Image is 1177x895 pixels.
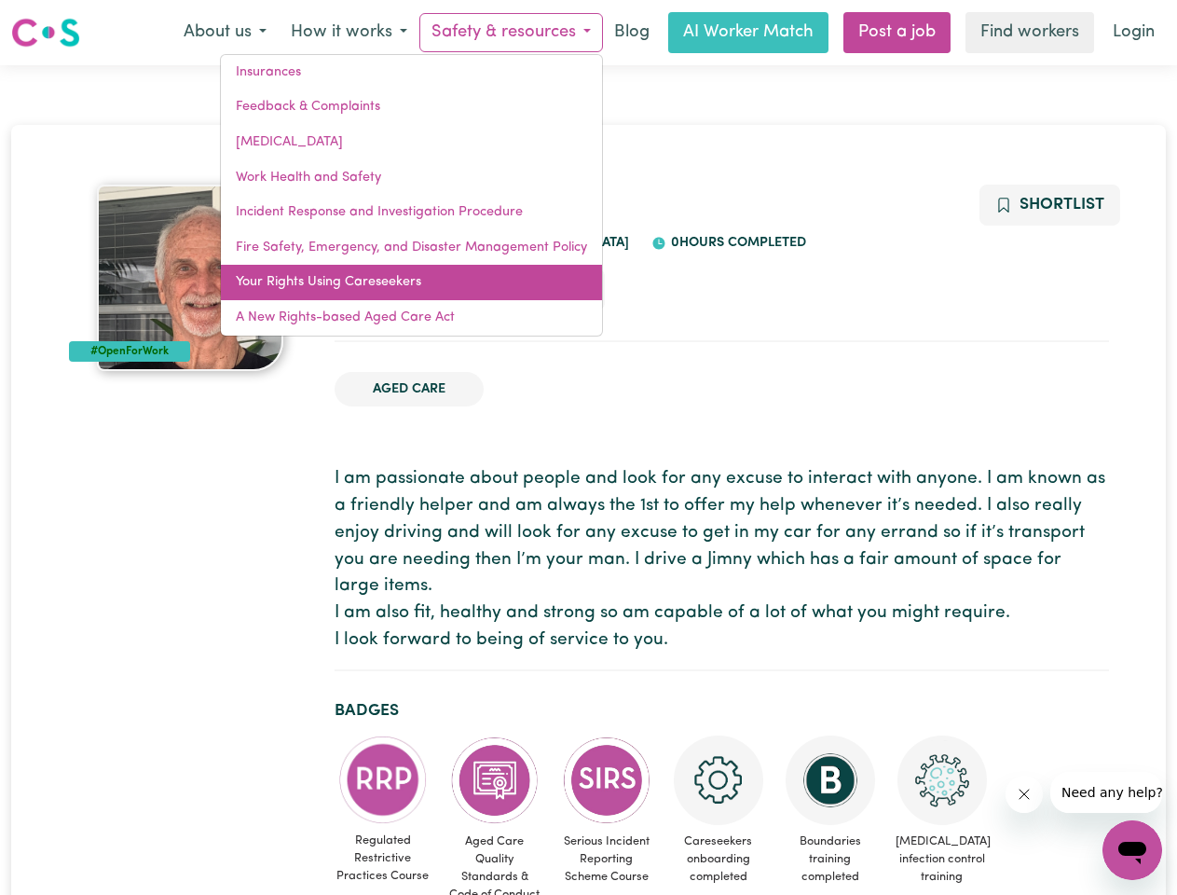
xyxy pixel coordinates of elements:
img: CS Academy: COVID-19 Infection Control Training course completed [897,736,987,825]
span: Boundaries training completed [782,825,879,894]
button: Add to shortlist [979,185,1120,226]
iframe: Button to launch messaging window [1102,820,1162,880]
button: About us [171,13,279,52]
span: Regulated Restrictive Practices Course [335,824,431,893]
span: 0 hours completed [666,236,806,250]
a: Work Health and Safety [221,160,602,196]
img: CS Academy: Aged Care Quality Standards & Code of Conduct course completed [450,736,540,825]
a: Login [1102,12,1166,53]
img: Kenneth [97,185,283,371]
a: Kenneth's profile picture'#OpenForWork [69,185,312,371]
img: CS Academy: Careseekers Onboarding course completed [674,736,763,825]
a: Insurances [221,55,602,90]
span: Shortlist [1020,197,1104,213]
img: CS Academy: Boundaries in care and support work course completed [786,736,875,825]
div: Safety & resources [220,54,603,337]
img: CS Academy: Serious Incident Reporting Scheme course completed [562,736,651,825]
h2: Badges [335,701,1109,721]
img: CS Academy: Regulated Restrictive Practices course completed [338,736,428,824]
span: Careseekers onboarding completed [670,825,767,894]
a: Blog [603,12,661,53]
span: Need any help? [11,13,113,28]
a: [MEDICAL_DATA] [221,125,602,160]
iframe: Close message [1006,776,1043,813]
a: AI Worker Match [668,12,828,53]
a: Careseekers logo [11,11,80,54]
div: #OpenForWork [69,341,191,362]
img: Careseekers logo [11,16,80,49]
span: [MEDICAL_DATA] infection control training [894,825,991,894]
button: How it works [279,13,419,52]
li: Aged Care [335,372,484,407]
a: Post a job [843,12,951,53]
p: I am passionate about people and look for any excuse to interact with anyone. I am known as a fri... [335,466,1109,654]
a: Your Rights Using Careseekers [221,265,602,300]
a: Feedback & Complaints [221,89,602,125]
a: Find workers [965,12,1094,53]
a: Incident Response and Investigation Procedure [221,195,602,230]
a: A New Rights-based Aged Care Act [221,300,602,336]
span: Serious Incident Reporting Scheme Course [558,825,655,894]
a: Fire Safety, Emergency, and Disaster Management Policy [221,230,602,266]
iframe: Message from company [1050,772,1162,813]
button: Safety & resources [419,13,603,52]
